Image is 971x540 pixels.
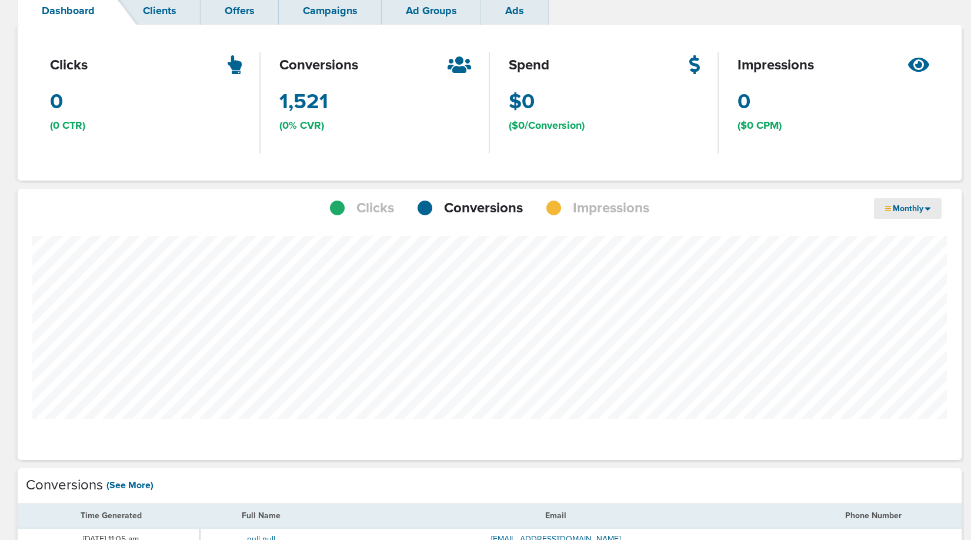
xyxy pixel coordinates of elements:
[738,87,750,116] span: 0
[738,55,814,75] span: impressions
[50,118,85,133] span: (0 CTR)
[845,511,902,521] span: Phone Number
[509,55,549,75] span: spend
[509,87,535,116] span: $0
[279,55,358,75] span: conversions
[242,511,281,521] span: Full Name
[545,511,566,521] span: Email
[50,87,63,116] span: 0
[26,477,103,494] h4: Conversions
[81,511,142,521] span: Time Generated
[738,118,782,133] span: ($0 CPM)
[891,204,925,214] span: Monthly
[50,55,88,75] span: clicks
[106,479,154,492] a: (See More)
[509,118,585,133] span: ($0/Conversion)
[444,198,523,218] span: Conversions
[356,198,394,218] span: Clicks
[573,198,649,218] span: Impressions
[279,118,324,133] span: (0% CVR)
[279,87,328,116] span: 1,521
